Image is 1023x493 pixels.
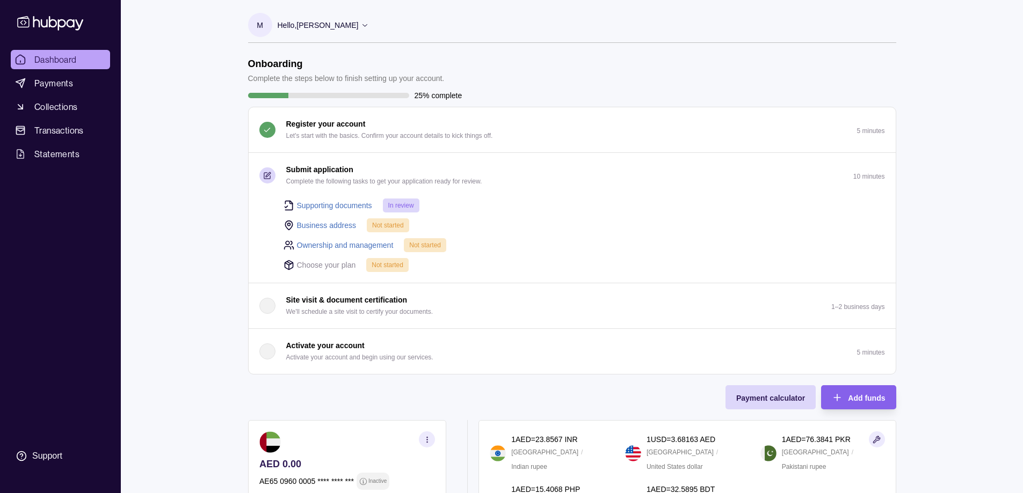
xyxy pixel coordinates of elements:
[409,241,441,249] span: Not started
[853,173,885,180] p: 10 minutes
[11,121,110,140] a: Transactions
[511,446,578,458] p: [GEOGRAPHIC_DATA]
[286,306,433,318] p: We'll schedule a site visit to certify your documents.
[248,72,445,84] p: Complete the steps below to finish setting up your account.
[286,340,365,351] p: Activate your account
[625,445,641,461] img: us
[286,294,408,306] p: Site visit & document certification
[372,261,403,269] span: Not started
[821,385,896,409] button: Add funds
[32,450,62,462] div: Support
[388,202,414,209] span: In review
[857,349,884,356] p: 5 minutes
[11,144,110,164] a: Statements
[286,351,433,363] p: Activate your account and begin using our services.
[297,259,356,271] p: Choose your plan
[11,73,110,93] a: Payments
[852,446,853,458] p: /
[248,58,445,70] h1: Onboarding
[34,53,77,66] span: Dashboard
[415,90,462,101] p: 25% complete
[297,239,394,251] a: Ownership and management
[249,107,896,152] button: Register your account Let's start with the basics. Confirm your account details to kick things of...
[34,124,84,137] span: Transactions
[716,446,718,458] p: /
[259,458,435,470] p: AED 0.00
[34,100,77,113] span: Collections
[581,446,583,458] p: /
[760,445,777,461] img: pk
[249,329,896,374] button: Activate your account Activate your account and begin using our services.5 minutes
[368,475,386,487] p: Inactive
[259,431,281,453] img: ae
[278,19,359,31] p: Hello, [PERSON_NAME]
[490,445,506,461] img: in
[249,283,896,328] button: Site visit & document certification We'll schedule a site visit to certify your documents.1–2 bus...
[297,219,357,231] a: Business address
[782,446,849,458] p: [GEOGRAPHIC_DATA]
[831,303,884,311] p: 1–2 business days
[34,77,73,90] span: Payments
[286,175,482,187] p: Complete the following tasks to get your application ready for review.
[782,461,826,473] p: Pakistani rupee
[297,200,372,211] a: Supporting documents
[736,394,805,402] span: Payment calculator
[34,148,79,160] span: Statements
[725,385,816,409] button: Payment calculator
[11,97,110,116] a: Collections
[257,19,263,31] p: M
[372,222,404,229] span: Not started
[249,153,896,198] button: Submit application Complete the following tasks to get your application ready for review.10 minutes
[249,198,896,283] div: Submit application Complete the following tasks to get your application ready for review.10 minutes
[286,164,353,175] p: Submit application
[848,394,885,402] span: Add funds
[647,446,714,458] p: [GEOGRAPHIC_DATA]
[511,461,547,473] p: Indian rupee
[511,433,577,445] p: 1 AED = 23.8567 INR
[782,433,851,445] p: 1 AED = 76.3841 PKR
[857,127,884,135] p: 5 minutes
[647,461,703,473] p: United States dollar
[286,130,493,142] p: Let's start with the basics. Confirm your account details to kick things off.
[11,445,110,467] a: Support
[11,50,110,69] a: Dashboard
[286,118,366,130] p: Register your account
[647,433,715,445] p: 1 USD = 3.68163 AED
